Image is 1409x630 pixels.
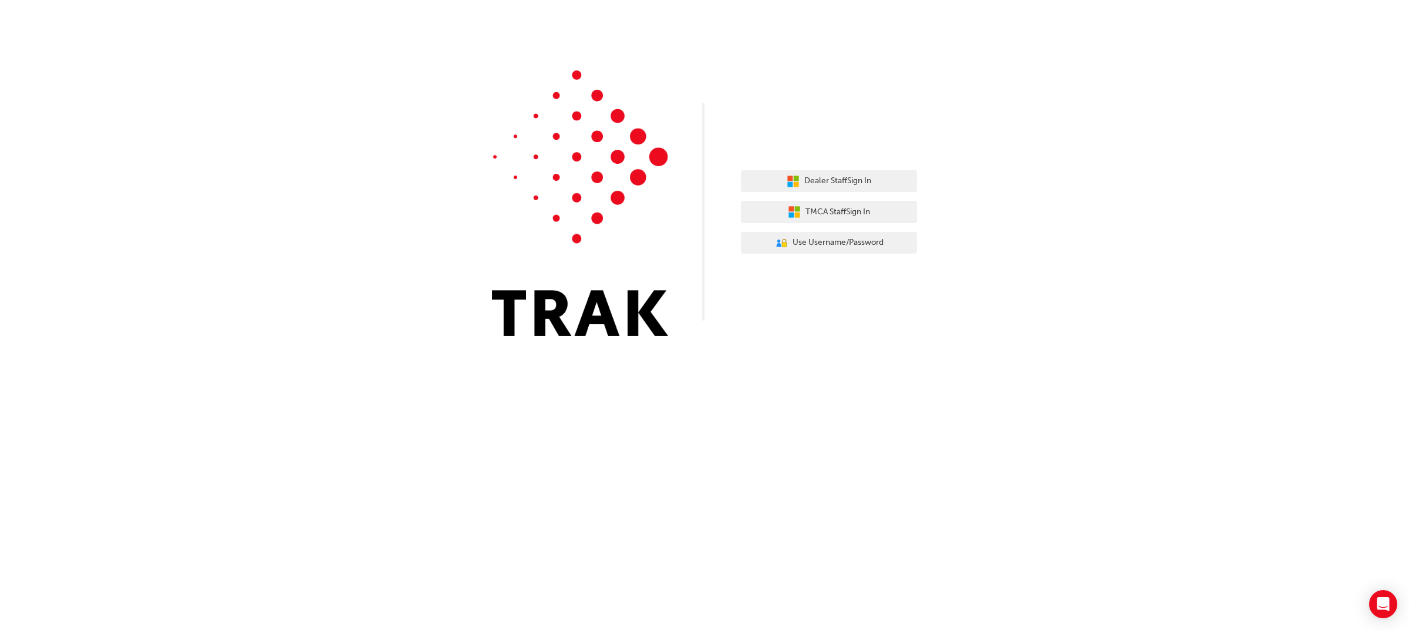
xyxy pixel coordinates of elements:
[741,232,917,254] button: Use Username/Password
[805,205,870,219] span: TMCA Staff Sign In
[741,201,917,223] button: TMCA StaffSign In
[741,170,917,193] button: Dealer StaffSign In
[804,174,871,188] span: Dealer Staff Sign In
[492,70,668,336] img: Trak
[1369,590,1397,618] div: Open Intercom Messenger
[793,236,884,250] span: Use Username/Password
